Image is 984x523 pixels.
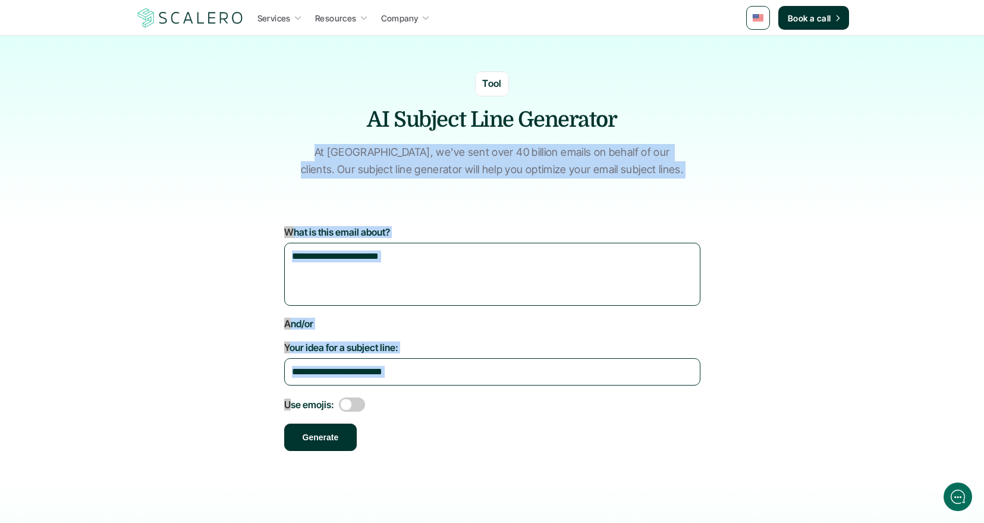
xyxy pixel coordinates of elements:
[136,7,245,29] img: Scalero company logo
[77,165,143,174] span: New conversation
[18,58,220,77] h1: Hi! Welcome to [GEOGRAPHIC_DATA].
[18,79,220,136] h2: Let us know if we can help with lifecycle marketing.
[284,226,700,238] label: What is this email about?
[788,12,831,24] p: Book a call
[257,12,291,24] p: Services
[315,12,357,24] p: Resources
[482,76,502,92] p: Tool
[299,144,686,178] p: At [GEOGRAPHIC_DATA], we've sent over 40 billion emails on behalf of our clients. Our subject lin...
[99,416,150,424] span: We run on Gist
[284,399,334,411] label: Use emojis:
[381,12,419,24] p: Company
[284,342,700,353] label: Your idea for a subject line:
[314,105,671,135] h3: AI Subject Line Generator
[778,6,849,30] a: Book a call
[944,483,972,511] iframe: gist-messenger-bubble-iframe
[284,318,700,330] label: And/or
[18,158,219,181] button: New conversation
[284,424,357,451] button: Generate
